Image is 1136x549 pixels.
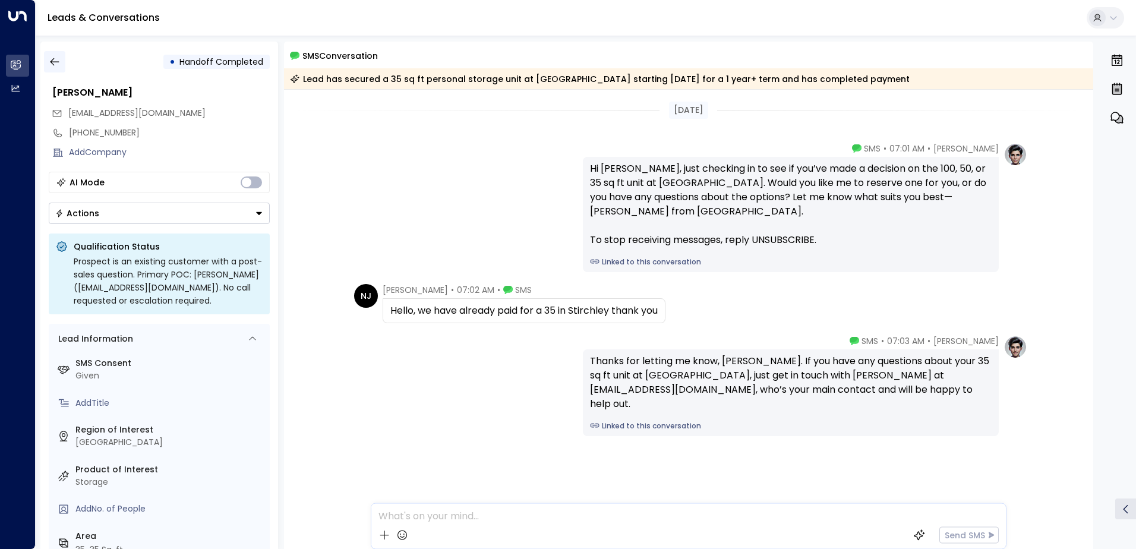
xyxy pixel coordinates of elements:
[74,241,263,253] p: Qualification Status
[933,335,999,347] span: [PERSON_NAME]
[48,11,160,24] a: Leads & Conversations
[590,421,992,431] a: Linked to this conversation
[933,143,999,154] span: [PERSON_NAME]
[69,146,270,159] div: AddCompany
[862,335,878,347] span: SMS
[169,51,175,72] div: •
[75,397,265,409] div: AddTitle
[75,424,265,436] label: Region of Interest
[515,284,532,296] span: SMS
[68,107,206,119] span: [EMAIL_ADDRESS][DOMAIN_NAME]
[497,284,500,296] span: •
[52,86,270,100] div: [PERSON_NAME]
[887,335,924,347] span: 07:03 AM
[69,127,270,139] div: [PHONE_NUMBER]
[451,284,454,296] span: •
[74,255,263,307] div: Prospect is an existing customer with a post-sales question. Primary POC: [PERSON_NAME] ([EMAIL_A...
[881,335,884,347] span: •
[75,463,265,476] label: Product of Interest
[75,503,265,515] div: AddNo. of People
[590,354,992,411] div: Thanks for letting me know, [PERSON_NAME]. If you have any questions about your 35 sq ft unit at ...
[1004,335,1027,359] img: profile-logo.png
[75,530,265,542] label: Area
[75,357,265,370] label: SMS Consent
[290,73,910,85] div: Lead has secured a 35 sq ft personal storage unit at [GEOGRAPHIC_DATA] starting [DATE] for a 1 ye...
[179,56,263,68] span: Handoff Completed
[590,257,992,267] a: Linked to this conversation
[302,49,378,62] span: SMS Conversation
[383,284,448,296] span: [PERSON_NAME]
[669,102,708,119] div: [DATE]
[864,143,881,154] span: SMS
[590,162,992,247] div: Hi [PERSON_NAME], just checking in to see if you’ve made a decision on the 100, 50, or 35 sq ft u...
[55,208,99,219] div: Actions
[1004,143,1027,166] img: profile-logo.png
[49,203,270,224] div: Button group with a nested menu
[927,143,930,154] span: •
[70,176,105,188] div: AI Mode
[457,284,494,296] span: 07:02 AM
[889,143,924,154] span: 07:01 AM
[390,304,658,318] div: Hello, we have already paid for a 35 in Stirchley thank you
[75,370,265,382] div: Given
[883,143,886,154] span: •
[354,284,378,308] div: NJ
[49,203,270,224] button: Actions
[75,476,265,488] div: Storage
[75,436,265,449] div: [GEOGRAPHIC_DATA]
[68,107,206,119] span: njeeves45@gmail.com
[927,335,930,347] span: •
[54,333,133,345] div: Lead Information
